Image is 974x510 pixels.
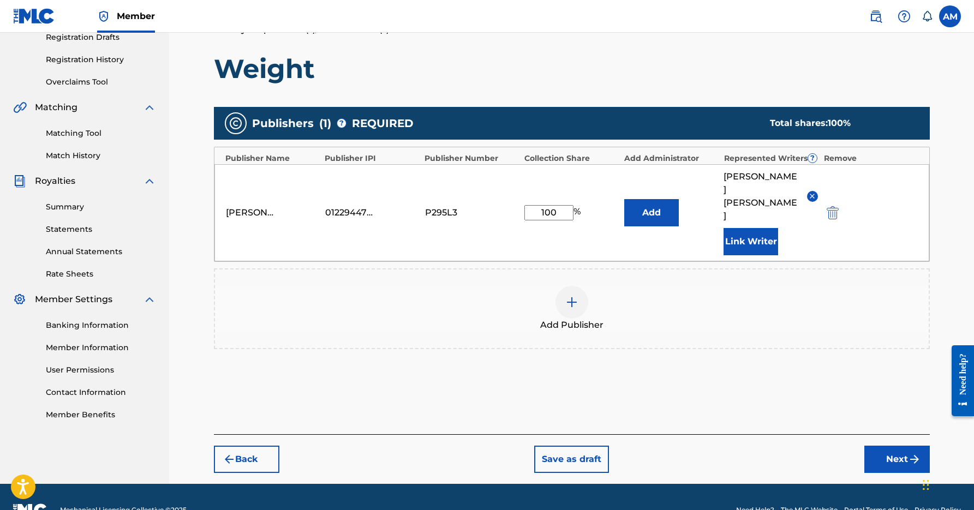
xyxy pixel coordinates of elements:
[117,10,155,22] span: Member
[214,446,279,473] button: Back
[46,54,156,65] a: Registration History
[724,153,818,164] div: Represented Writers
[46,201,156,213] a: Summary
[46,320,156,331] a: Banking Information
[337,119,346,128] span: ?
[624,199,679,226] button: Add
[46,246,156,257] a: Annual Statements
[97,10,110,23] img: Top Rightsholder
[828,118,851,128] span: 100 %
[143,101,156,114] img: expand
[943,336,974,426] iframe: Resource Center
[534,446,609,473] button: Save as draft
[252,115,314,131] span: Publishers
[524,153,619,164] div: Collection Share
[214,52,930,85] h1: Weight
[46,387,156,398] a: Contact Information
[13,293,26,306] img: Member Settings
[573,205,583,220] span: %
[919,458,974,510] iframe: Chat Widget
[325,153,419,164] div: Publisher IPI
[824,153,918,164] div: Remove
[827,206,839,219] img: 12a2ab48e56ec057fbd8.svg
[898,10,911,23] img: help
[922,11,933,22] div: Notifications
[808,192,816,200] img: remove-from-list-button
[46,224,156,235] a: Statements
[540,319,603,332] span: Add Publisher
[35,101,77,114] span: Matching
[939,5,961,27] div: User Menu
[46,364,156,376] a: User Permissions
[770,117,908,130] div: Total shares:
[923,469,929,501] div: Drag
[143,175,156,188] img: expand
[35,293,112,306] span: Member Settings
[46,409,156,421] a: Member Benefits
[143,293,156,306] img: expand
[46,128,156,139] a: Matching Tool
[319,115,331,131] span: ( 1 )
[865,5,887,27] a: Public Search
[425,153,519,164] div: Publisher Number
[46,32,156,43] a: Registration Drafts
[46,268,156,280] a: Rate Sheets
[864,446,930,473] button: Next
[624,153,719,164] div: Add Administrator
[893,5,915,27] div: Help
[223,453,236,466] img: 7ee5dd4eb1f8a8e3ef2f.svg
[35,175,75,188] span: Royalties
[352,115,414,131] span: REQUIRED
[229,117,242,130] img: publishers
[225,153,320,164] div: Publisher Name
[46,150,156,161] a: Match History
[808,154,817,163] span: ?
[724,228,778,255] button: Link Writer
[46,342,156,353] a: Member Information
[46,76,156,88] a: Overclaims Tool
[565,296,578,309] img: add
[724,170,799,223] span: [PERSON_NAME] [PERSON_NAME]
[13,175,26,188] img: Royalties
[869,10,882,23] img: search
[13,8,55,24] img: MLC Logo
[908,453,921,466] img: f7272a7cc735f4ea7f67.svg
[13,101,27,114] img: Matching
